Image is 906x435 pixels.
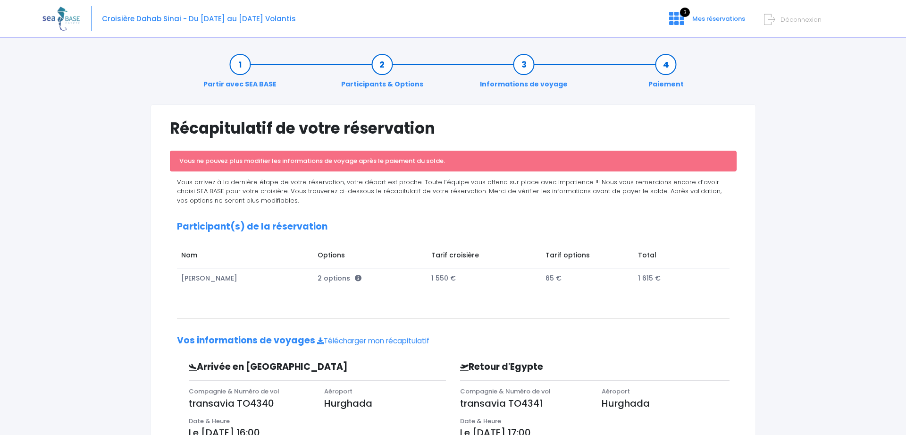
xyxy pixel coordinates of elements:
[177,246,313,268] td: Nom
[177,335,730,346] h2: Vos informations de voyages
[313,246,427,268] td: Options
[170,119,737,137] h1: Récapitulatif de votre réservation
[324,396,446,410] p: Hurghada
[427,268,541,288] td: 1 550 €
[662,17,751,26] a: 3 Mes réservations
[177,268,313,288] td: [PERSON_NAME]
[177,222,730,232] h2: Participant(s) de la réservation
[453,362,665,373] h3: Retour d'Egypte
[460,387,551,396] span: Compagnie & Numéro de vol
[460,417,501,426] span: Date & Heure
[102,14,296,24] span: Croisière Dahab Sinai - Du [DATE] au [DATE] Volantis
[602,396,729,410] p: Hurghada
[633,268,720,288] td: 1 615 €
[336,60,428,89] a: Participants & Options
[318,273,361,283] span: 2 options
[541,246,633,268] td: Tarif options
[475,60,572,89] a: Informations de voyage
[780,15,822,24] span: Déconnexion
[644,60,688,89] a: Paiement
[680,8,690,17] span: 3
[602,387,630,396] span: Aéroport
[427,246,541,268] td: Tarif croisière
[324,387,352,396] span: Aéroport
[633,246,720,268] td: Total
[189,396,310,410] p: transavia TO4340
[692,14,745,23] span: Mes réservations
[170,151,737,171] div: Vous ne pouvez plus modifier les informations de voyage après le paiement du solde.
[541,268,633,288] td: 65 €
[460,396,587,410] p: transavia TO4341
[317,336,429,346] a: Télécharger mon récapitulatif
[189,387,279,396] span: Compagnie & Numéro de vol
[199,60,281,89] a: Partir avec SEA BASE
[189,417,230,426] span: Date & Heure
[182,362,386,373] h3: Arrivée en [GEOGRAPHIC_DATA]
[177,178,721,205] span: Vous arrivez à la dernière étape de votre réservation, votre départ est proche. Toute l’équipe vo...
